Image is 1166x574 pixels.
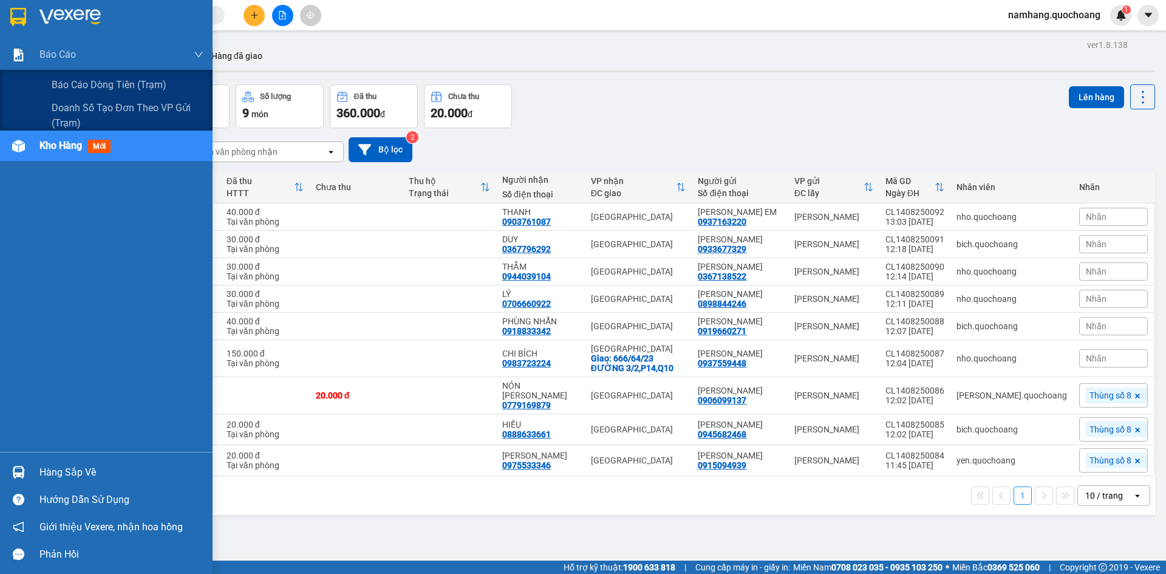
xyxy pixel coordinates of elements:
[591,188,677,198] div: ĐC giao
[227,272,304,281] div: Tại văn phòng
[502,175,579,185] div: Người nhận
[39,47,76,62] span: Báo cáo
[236,84,324,128] button: Số lượng9món
[202,41,272,70] button: Hàng đã giao
[885,386,944,395] div: CL1408250086
[885,326,944,336] div: 12:07 [DATE]
[1086,354,1106,363] span: Nhãn
[698,207,782,217] div: TRẦN BẠCH PHI EM
[885,262,944,272] div: CL1408250090
[13,521,24,533] span: notification
[591,176,677,186] div: VP nhận
[502,190,579,199] div: Số điện thoại
[956,267,1067,276] div: nho.quochoang
[591,344,686,354] div: [GEOGRAPHIC_DATA]
[794,354,873,363] div: [PERSON_NAME]
[409,188,480,198] div: Trạng thái
[564,561,675,574] span: Hỗ trợ kỹ thuật:
[403,171,496,203] th: Toggle SortBy
[885,272,944,281] div: 12:14 [DATE]
[349,137,412,162] button: Bộ lọc
[502,234,579,244] div: DUY
[502,420,579,429] div: HIẾU
[831,562,943,572] strong: 0708 023 035 - 0935 103 250
[698,289,782,299] div: NGUYỄN LINH PHỤNG
[591,354,686,373] div: Giao: 666/64/23 ĐƯỜNG 3/2,P14,Q10
[502,244,551,254] div: 0367796292
[794,267,873,276] div: [PERSON_NAME]
[1143,10,1154,21] span: caret-down
[424,84,512,128] button: Chưa thu20.000đ
[227,234,304,244] div: 30.000 đ
[956,321,1067,331] div: bich.quochoang
[227,326,304,336] div: Tại văn phòng
[591,391,686,400] div: [GEOGRAPHIC_DATA]
[698,234,782,244] div: LÊ VIỆT DŨNG
[698,420,782,429] div: NGUYỄN THANH TÙNG
[623,562,675,572] strong: 1900 633 818
[885,234,944,244] div: CL1408250091
[885,429,944,439] div: 12:02 [DATE]
[698,262,782,272] div: NGUYỄN THỊ MỸ DUNG
[502,262,579,272] div: THẮM
[250,11,259,19] span: plus
[885,420,944,429] div: CL1408250085
[502,289,579,299] div: LÝ
[1116,10,1127,21] img: icon-new-feature
[260,92,291,101] div: Số lượng
[88,140,111,153] span: mới
[1086,212,1106,222] span: Nhãn
[1086,239,1106,249] span: Nhãn
[788,171,879,203] th: Toggle SortBy
[12,466,25,479] img: warehouse-icon
[227,217,304,227] div: Tại văn phòng
[1089,424,1131,435] span: Thùng số 8
[502,207,579,217] div: THANH
[39,463,203,482] div: Hàng sắp về
[242,106,249,120] span: 9
[698,349,782,358] div: NGUYỄN QUỐC TỊNH
[885,349,944,358] div: CL1408250087
[227,460,304,470] div: Tại văn phòng
[194,50,203,60] span: down
[227,420,304,429] div: 20.000 đ
[272,5,293,26] button: file-add
[956,212,1067,222] div: nho.quochoang
[885,217,944,227] div: 13:03 [DATE]
[251,109,268,119] span: món
[885,395,944,405] div: 12:02 [DATE]
[1087,38,1128,52] div: ver 1.8.138
[52,100,203,131] span: Doanh số tạo đơn theo VP gửi (trạm)
[1014,487,1032,505] button: 1
[502,451,579,460] div: LÊ DUY
[316,391,397,400] div: 20.000 đ
[502,349,579,358] div: CHI BÍCH
[406,131,418,143] sup: 2
[794,188,864,198] div: ĐC lấy
[227,358,304,368] div: Tại văn phòng
[1086,321,1106,331] span: Nhãn
[1089,455,1131,466] span: Thùng số 8
[698,429,746,439] div: 0945682468
[1099,563,1107,572] span: copyright
[39,545,203,564] div: Phản hồi
[956,182,1067,192] div: Nhân viên
[448,92,479,101] div: Chưa thu
[952,561,1040,574] span: Miền Bắc
[698,358,746,368] div: 0937559448
[300,5,321,26] button: aim
[244,5,265,26] button: plus
[591,456,686,465] div: [GEOGRAPHIC_DATA]
[956,239,1067,249] div: bich.quochoang
[794,294,873,304] div: [PERSON_NAME]
[794,391,873,400] div: [PERSON_NAME]
[885,244,944,254] div: 12:18 [DATE]
[698,460,746,470] div: 0915094939
[879,171,950,203] th: Toggle SortBy
[227,176,294,186] div: Đã thu
[956,456,1067,465] div: yen.quochoang
[12,140,25,152] img: warehouse-icon
[278,11,287,19] span: file-add
[794,425,873,434] div: [PERSON_NAME]
[39,140,82,151] span: Kho hàng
